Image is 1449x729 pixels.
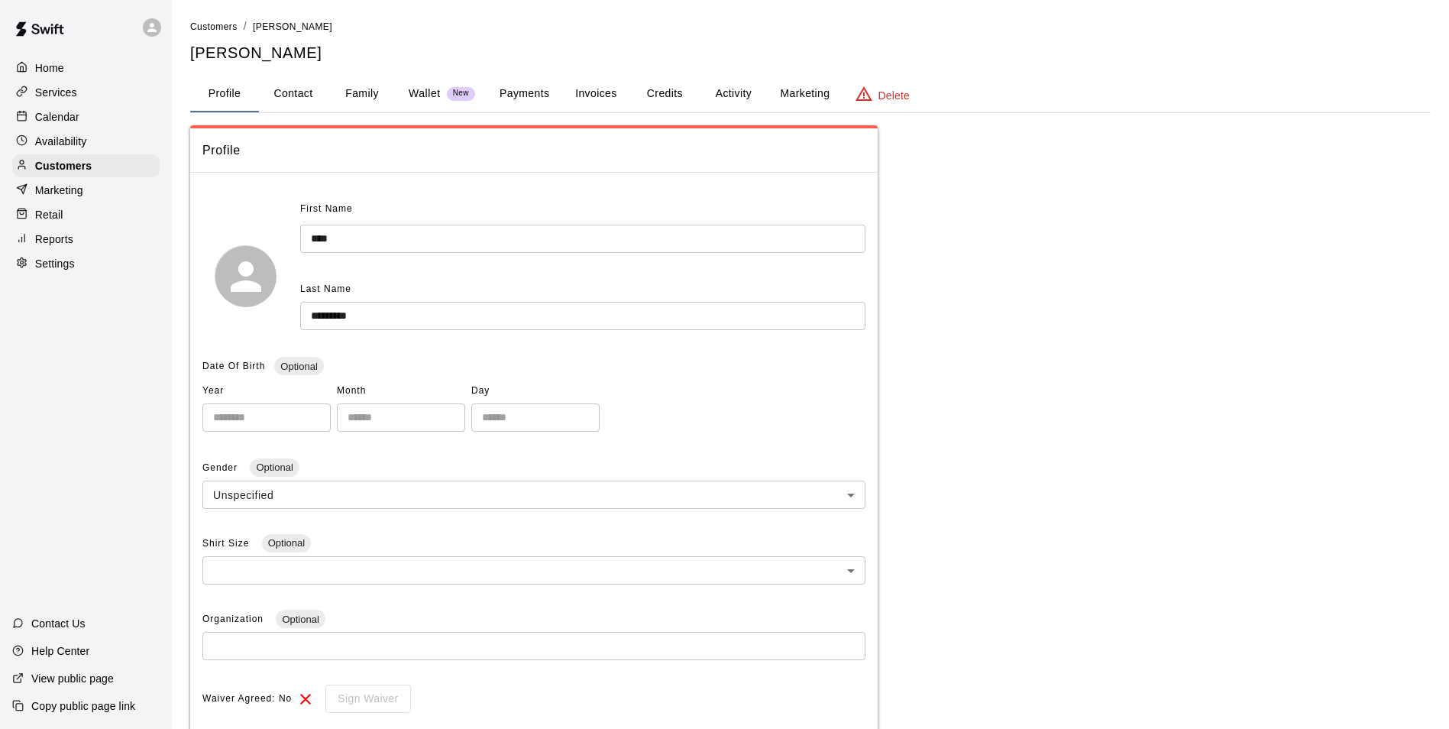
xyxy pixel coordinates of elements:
button: Payments [487,76,561,112]
span: New [447,89,475,99]
p: Help Center [31,643,89,659]
p: Customers [35,158,92,173]
p: Copy public page link [31,698,135,714]
h5: [PERSON_NAME] [190,43,1431,63]
a: Customers [190,20,238,32]
p: Calendar [35,109,79,125]
p: Reports [35,232,73,247]
p: Services [35,85,77,100]
button: Credits [630,76,699,112]
a: Customers [12,154,160,177]
span: Optional [274,361,323,372]
span: First Name [300,197,353,222]
li: / [244,18,247,34]
span: Gender [202,462,241,473]
a: Calendar [12,105,160,128]
a: Settings [12,252,160,275]
nav: breadcrumb [190,18,1431,35]
span: Year [202,379,331,403]
p: Availability [35,134,87,149]
p: Wallet [409,86,441,102]
span: Shirt Size [202,538,253,549]
div: To sign waivers in admin, this feature must be enabled in general settings [315,685,410,713]
p: Delete [878,88,910,103]
p: Marketing [35,183,83,198]
p: Contact Us [31,616,86,631]
span: [PERSON_NAME] [253,21,332,32]
button: Invoices [561,76,630,112]
a: Retail [12,203,160,226]
span: Waiver Agreed: No [202,687,292,711]
span: Day [471,379,600,403]
span: Date Of Birth [202,361,265,371]
a: Home [12,57,160,79]
span: Optional [262,537,311,549]
button: Activity [699,76,768,112]
a: Availability [12,130,160,153]
p: Home [35,60,64,76]
a: Reports [12,228,160,251]
span: Profile [202,141,865,160]
div: Unspecified [202,481,865,509]
button: Family [328,76,396,112]
span: Organization [202,614,267,624]
p: Settings [35,256,75,271]
a: Services [12,81,160,104]
span: Optional [276,614,325,625]
div: basic tabs example [190,76,1431,112]
span: Optional [250,462,299,473]
button: Marketing [768,76,842,112]
a: Marketing [12,179,160,202]
span: Customers [190,21,238,32]
p: View public page [31,671,114,686]
button: Profile [190,76,259,112]
p: Retail [35,207,63,222]
button: Contact [259,76,328,112]
span: Month [337,379,465,403]
span: Last Name [300,283,351,294]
